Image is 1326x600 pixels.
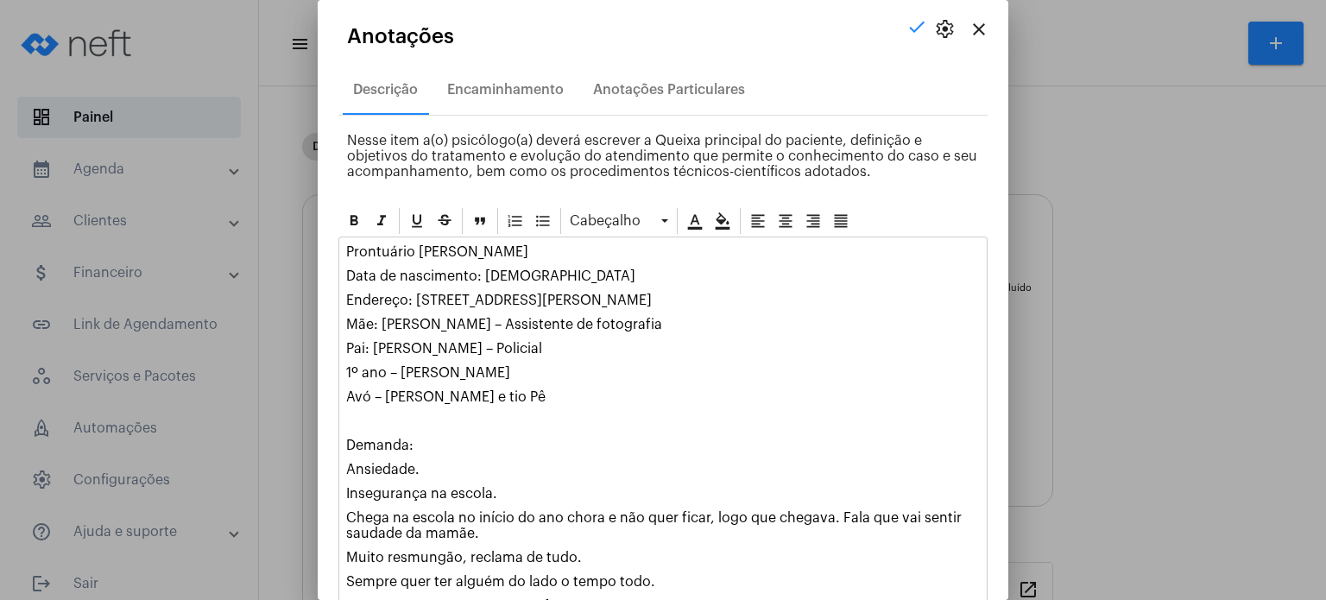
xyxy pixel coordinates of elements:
p: Data de nascimento: [DEMOGRAPHIC_DATA] [346,268,980,284]
div: Anotações Particulares [593,82,745,98]
div: Negrito [341,208,367,234]
button: settings [927,12,962,47]
div: Sublinhado [404,208,430,234]
div: Ordered List [502,208,528,234]
p: Sempre quer ter alguém do lado o tempo todo. [346,574,980,590]
div: Descrição [353,82,418,98]
div: Strike [432,208,458,234]
mat-icon: close [969,19,989,40]
p: Endereço: [STREET_ADDRESS][PERSON_NAME] [346,293,980,308]
div: Cabeçalho [565,208,672,234]
p: Prontuário [PERSON_NAME] [346,244,980,260]
p: Muito resmungão, reclama de tudo. [346,550,980,565]
div: Cor de fundo [710,208,736,234]
p: Ansiedade. [346,462,980,477]
p: 1º ano – [PERSON_NAME] [346,365,980,381]
div: Encaminhamento [447,82,564,98]
span: Anotações [347,25,454,47]
div: Alinhar justificado [828,208,854,234]
div: Alinhar à direita [800,208,826,234]
span: Nesse item a(o) psicólogo(a) deverá escrever a Queixa principal do paciente, definição e objetivo... [347,134,977,179]
div: Alinhar ao centro [773,208,799,234]
p: Pai: [PERSON_NAME] – Policial [346,341,980,357]
div: Alinhar à esquerda [745,208,771,234]
p: Avó – [PERSON_NAME] e tio Pê [346,389,980,405]
div: Bullet List [530,208,556,234]
div: Blockquote [467,208,493,234]
p: Mãe: [PERSON_NAME] – Assistente de fotografia [346,317,980,332]
p: Demanda: [346,438,980,453]
div: Cor do texto [682,208,708,234]
p: Chega na escola no início do ano chora e não quer ficar, logo que chegava. Fala que vai sentir sa... [346,510,980,541]
span: settings [934,19,955,40]
p: Insegurança na escola. [346,486,980,502]
mat-icon: check [906,16,927,37]
div: Itálico [369,208,395,234]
